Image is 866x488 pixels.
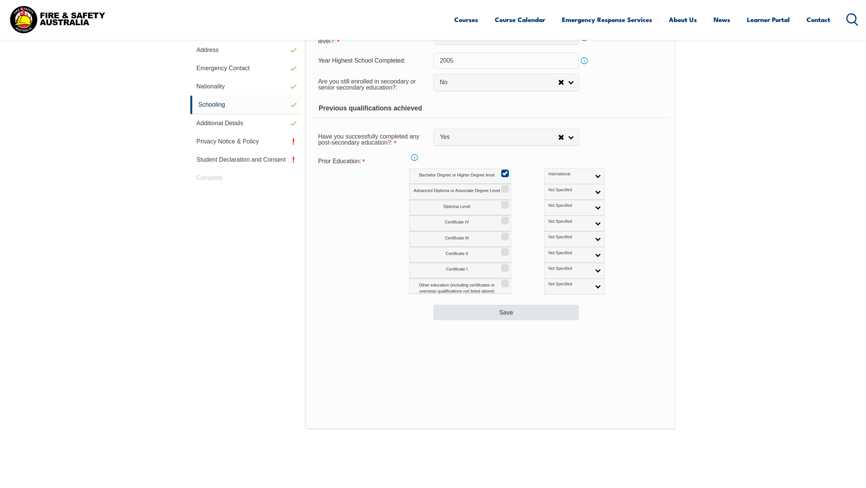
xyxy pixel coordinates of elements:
[190,59,301,77] a: Emergency Contact
[409,231,511,247] label: Certificate III
[495,9,545,30] a: Course Calendar
[548,187,590,193] span: Not Specified
[318,133,419,146] span: Have you successfully completed any post-secondary education?:
[806,9,830,30] a: Contact
[454,9,478,30] a: Courses
[548,203,590,208] span: Not Specified
[312,128,433,150] div: Have you successfully completed any post-secondary education? is required.
[548,235,590,240] span: Not Specified
[312,99,669,118] div: Previous qualifications achieved
[318,78,416,91] span: Are you still enrolled in secondary or senior secondary education?:
[409,152,420,163] a: Info
[190,151,301,169] a: Student Declaration and Consent
[562,9,652,30] a: Emergency Response Services
[190,114,301,132] a: Additional Details
[433,53,579,69] input: YYYY
[433,305,579,320] button: Save
[579,55,590,66] a: Info
[190,132,301,151] a: Privacy Notice & Policy
[548,219,590,224] span: Not Specified
[409,168,511,184] label: Bachelor Degree or Higher Degree level
[440,79,558,87] span: No
[548,282,590,287] span: Not Specified
[548,172,590,177] span: International
[714,9,730,30] a: News
[548,250,590,256] span: Not Specified
[190,77,301,96] a: Nationality
[747,9,790,30] a: Learner Portal
[312,54,433,68] div: Year Highest School Completed:
[409,200,511,216] label: Diploma Level
[548,266,590,271] span: Not Specified
[669,9,697,30] a: About Us
[409,184,511,200] label: Advanced Diploma or Associate Degree Level
[190,96,301,114] a: Schooling
[312,154,433,168] div: Prior Education is required.
[409,279,511,294] label: Other education (including certificates or overseas qualifications not listed above)
[409,216,511,231] label: Certificate IV
[409,247,511,263] label: Certificate II
[190,41,301,59] a: Address
[440,133,558,141] span: Yes
[409,263,511,279] label: Certificate I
